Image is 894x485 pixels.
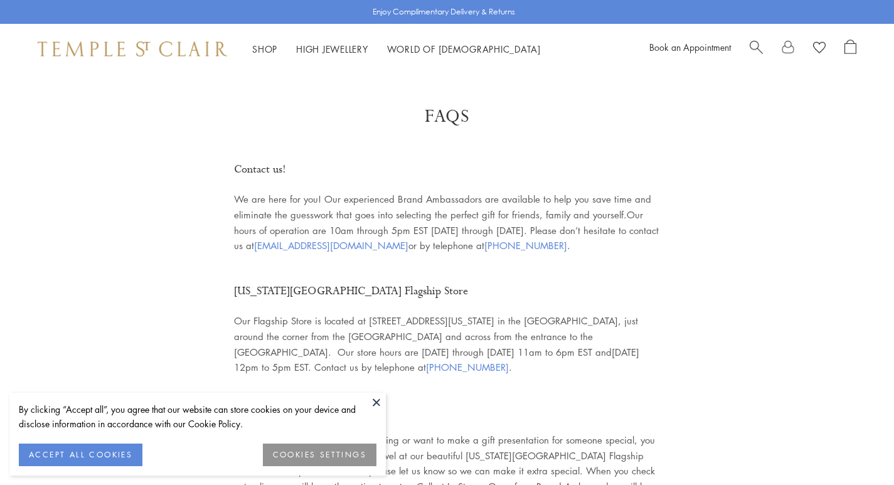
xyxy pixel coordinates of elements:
div: By clicking “Accept all”, you agree that our website can store cookies on your device and disclos... [19,402,376,431]
img: Temple St. Clair [38,41,227,56]
a: Open Shopping Bag [844,40,856,58]
iframe: Gorgias live chat messenger [831,426,881,472]
h3: Collect In Store [234,400,661,419]
span: . [426,361,512,373]
a: [PHONE_NUMBER] [426,361,509,373]
h1: FAQs [50,105,844,128]
a: View Wishlist [813,40,826,58]
a: ShopShop [252,43,277,55]
a: [EMAIL_ADDRESS][DOMAIN_NAME] [254,239,408,252]
a: World of [DEMOGRAPHIC_DATA]World of [DEMOGRAPHIC_DATA] [387,43,541,55]
p: We are here for you! Our experienced Brand Ambassadors are available to help you save time and el... [234,191,661,253]
p: Enjoy Complimentary Delivery & Returns [373,6,515,18]
button: COOKIES SETTINGS [263,444,376,466]
a: Search [750,40,763,58]
span: Our Flagship Store is located at [STREET_ADDRESS][US_STATE] in the [GEOGRAPHIC_DATA], just around... [234,314,639,373]
a: Book an Appointment [649,41,731,53]
h2: Contact us! [234,159,661,180]
button: ACCEPT ALL COOKIES [19,444,142,466]
a: [PHONE_NUMBER] [484,239,567,252]
nav: Main navigation [252,41,541,57]
h2: [US_STATE][GEOGRAPHIC_DATA] Flagship Store [234,281,661,302]
a: High JewelleryHigh Jewellery [296,43,368,55]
